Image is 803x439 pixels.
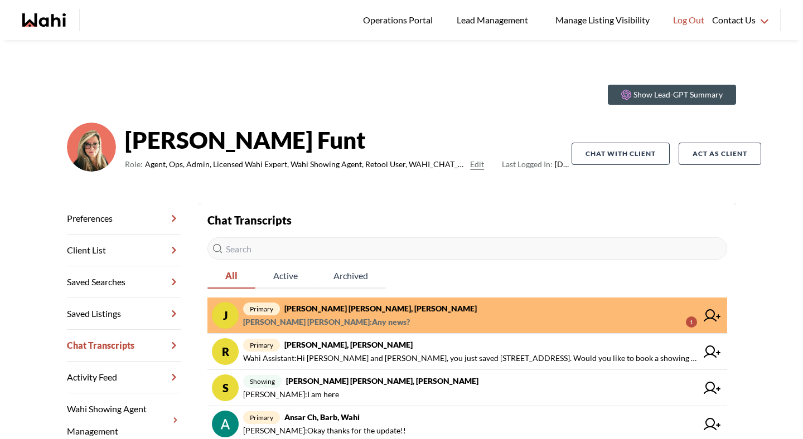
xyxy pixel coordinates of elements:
span: primary [243,303,280,315]
div: s [212,374,239,401]
span: primary [243,339,280,352]
span: Active [255,264,316,287]
span: [PERSON_NAME] : I am here [243,388,339,401]
button: Act as Client [679,143,761,165]
a: Chat Transcripts [67,330,181,362]
strong: Ansar Ch, Barb, Wahi [284,412,360,422]
span: [PERSON_NAME] [PERSON_NAME] : Any news? [243,315,410,329]
div: 1 [686,316,697,328]
span: Operations Portal [363,13,437,27]
a: Saved Listings [67,298,181,330]
strong: [PERSON_NAME] Funt [125,123,572,157]
a: Activity Feed [67,362,181,393]
img: chat avatar [212,411,239,437]
div: J [212,302,239,329]
a: Wahi homepage [22,13,66,27]
strong: [PERSON_NAME] [PERSON_NAME], [PERSON_NAME] [286,376,478,386]
button: All [207,264,255,289]
a: Jprimary[PERSON_NAME] [PERSON_NAME], [PERSON_NAME][PERSON_NAME] [PERSON_NAME]:Any news?1 [207,297,727,334]
span: Archived [316,264,386,287]
button: Active [255,264,316,289]
strong: [PERSON_NAME] [PERSON_NAME], [PERSON_NAME] [284,304,477,313]
strong: Chat Transcripts [207,213,292,227]
button: Chat with client [572,143,670,165]
div: R [212,338,239,365]
span: Role: [125,158,143,171]
p: Show Lead-GPT Summary [633,89,723,100]
input: Search [207,237,727,260]
a: Preferences [67,203,181,235]
button: Edit [470,158,484,171]
button: Show Lead-GPT Summary [608,85,736,105]
span: [DATE] [502,158,572,171]
span: showing [243,375,282,388]
span: Manage Listing Visibility [552,13,653,27]
img: ef0591e0ebeb142b.png [67,123,116,172]
span: primary [243,411,280,424]
span: Agent, Ops, Admin, Licensed Wahi Expert, Wahi Showing Agent, Retool User, WAHI_CHAT_MODERATOR [145,158,466,171]
button: Archived [316,264,386,289]
span: Last Logged In: [502,159,553,169]
a: Saved Searches [67,266,181,298]
span: Lead Management [457,13,532,27]
span: Log Out [673,13,704,27]
span: Wahi Assistant : Hi [PERSON_NAME] and [PERSON_NAME], you just saved [STREET_ADDRESS]. Would you l... [243,352,697,365]
a: sshowing[PERSON_NAME] [PERSON_NAME], [PERSON_NAME][PERSON_NAME]:I am here [207,370,727,406]
span: [PERSON_NAME] : Okay thanks for the update!! [243,424,406,437]
a: Rprimary[PERSON_NAME], [PERSON_NAME]Wahi Assistant:Hi [PERSON_NAME] and [PERSON_NAME], you just s... [207,334,727,370]
strong: [PERSON_NAME], [PERSON_NAME] [284,340,413,349]
a: Client List [67,235,181,266]
span: All [207,264,255,287]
